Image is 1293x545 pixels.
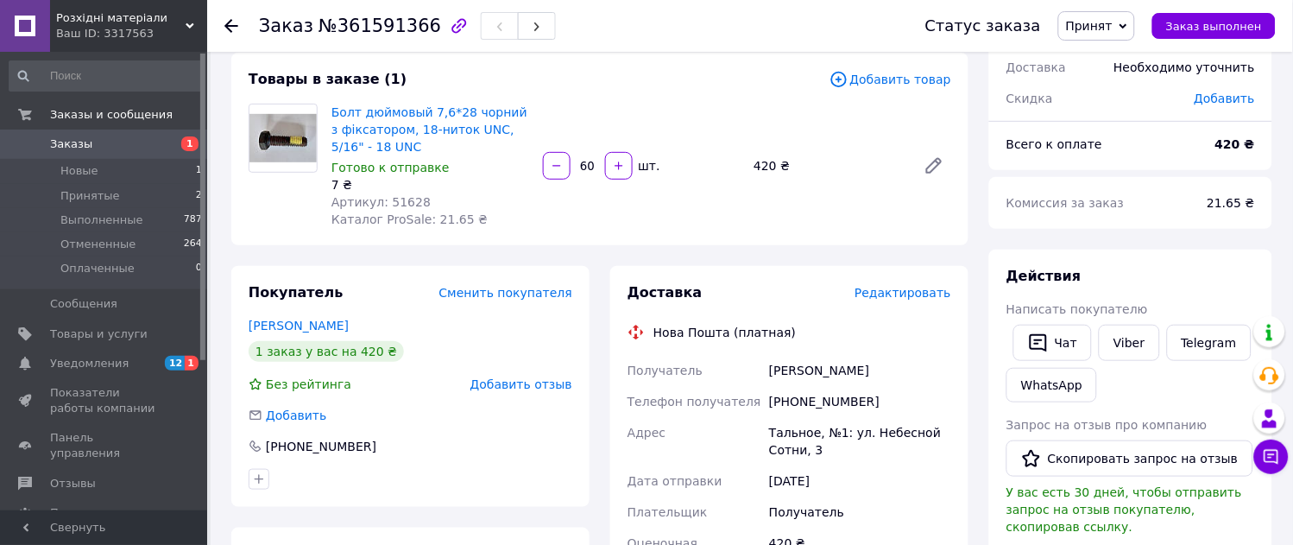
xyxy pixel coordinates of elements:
a: Редактировать [917,149,951,183]
span: Покупатель [249,284,343,301]
span: Отмененные [60,237,136,252]
span: Скидка [1006,92,1053,105]
div: [PHONE_NUMBER] [264,438,378,455]
a: Болт дюймовый 7,6*28 чорний з фіксатором, 18-ниток UNC, 5/16" - 18 UNC [331,105,527,154]
span: Принят [1066,19,1113,33]
b: 420 ₴ [1215,137,1255,151]
span: Доставка [1006,60,1066,74]
span: Всего к оплате [1006,137,1102,151]
span: №361591366 [319,16,441,36]
span: Добавить товар [829,70,951,89]
div: Тальное, №1: ул. Небесной Сотни, 3 [766,417,955,466]
span: 0 [196,261,202,276]
div: Необходимо уточнить [1104,48,1265,86]
span: Получатель [628,364,703,377]
span: 1 [196,163,202,179]
div: Вернуться назад [224,17,238,35]
div: Нова Пошта (платная) [649,324,800,341]
span: Доставка [628,284,703,301]
div: 420 ₴ [747,154,910,178]
span: Заказы [50,136,92,152]
a: [PERSON_NAME] [249,319,349,333]
div: [PERSON_NAME] [766,355,955,386]
span: Написать покупателю [1006,302,1148,316]
span: Без рейтинга [266,377,351,391]
div: шт. [634,157,662,174]
span: У вас есть 30 дней, чтобы отправить запрос на отзыв покупателю, скопировав ссылку. [1006,485,1242,534]
span: Показатели работы компании [50,385,160,416]
div: [DATE] [766,466,955,497]
span: Покупатели [50,505,121,521]
span: Розхідні матеріали [56,10,186,26]
span: Заказ выполнен [1166,20,1262,33]
span: Редактировать [855,286,951,300]
span: Адрес [628,426,665,440]
img: Болт дюймовый 7,6*28 чорний з фіксатором, 18-ниток UNC, 5/16" - 18 UNC [249,114,317,162]
a: WhatsApp [1006,368,1097,402]
span: Новые [60,163,98,179]
div: Статус заказа [925,17,1041,35]
span: Выполненные [60,212,143,228]
span: Добавить [1195,92,1255,105]
div: Ваш ID: 3317563 [56,26,207,41]
span: Товары в заказе (1) [249,71,407,87]
span: Принятые [60,188,120,204]
div: 7 ₴ [331,176,529,193]
span: Запрос на отзыв про компанию [1006,418,1208,432]
span: Готово к отправке [331,161,450,174]
button: Заказ выполнен [1152,13,1276,39]
span: Действия [1006,268,1082,284]
input: Поиск [9,60,204,92]
span: Добавить [266,409,326,422]
div: Получатель [766,497,955,528]
span: Плательщик [628,505,708,519]
span: Панель управления [50,430,160,461]
span: Оплаченные [60,261,135,276]
span: Заказы и сообщения [50,107,173,123]
span: Уведомления [50,356,129,371]
span: Сменить покупателя [439,286,572,300]
span: Сообщения [50,296,117,312]
span: Каталог ProSale: 21.65 ₴ [331,212,488,226]
span: 1 [181,136,199,151]
span: Добавить отзыв [470,377,572,391]
span: Комиссия за заказ [1006,196,1125,210]
span: Отзывы [50,476,96,491]
span: 12 [165,356,185,371]
span: 21.65 ₴ [1208,196,1255,210]
div: 1 заказ у вас на 420 ₴ [249,341,404,362]
span: Заказ [259,16,313,36]
span: 264 [184,237,202,252]
div: [PHONE_NUMBER] [766,386,955,417]
span: 1 [185,356,199,371]
button: Скопировать запрос на отзыв [1006,440,1253,477]
span: 787 [184,212,202,228]
span: 2 [196,188,202,204]
span: Дата отправки [628,474,722,488]
span: Телефон получателя [628,395,761,409]
span: Артикул: 51628 [331,195,431,209]
a: Viber [1099,325,1159,361]
a: Telegram [1167,325,1252,361]
button: Чат с покупателем [1254,440,1289,474]
button: Чат [1013,325,1092,361]
span: Товары и услуги [50,326,148,342]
